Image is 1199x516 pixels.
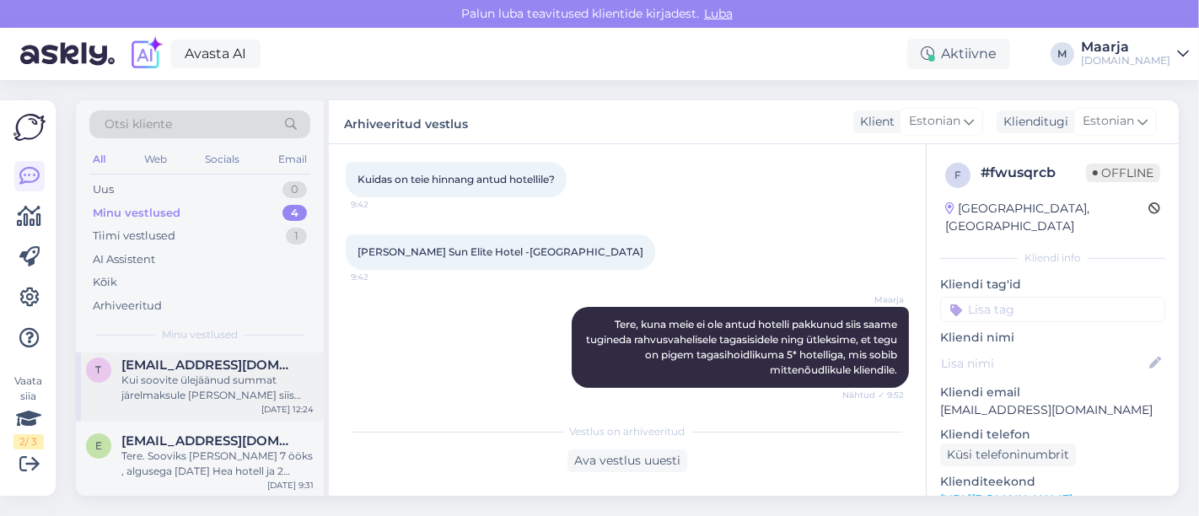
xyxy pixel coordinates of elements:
[121,449,314,479] div: Tere. Sooviks [PERSON_NAME] 7 ööks , algusega [DATE] Hea hotell ja 2 täiskasv+1 laps 6a.
[202,148,243,170] div: Socials
[699,6,738,21] span: Luba
[13,434,44,449] div: 2 / 3
[96,363,102,376] span: t
[940,492,1073,507] a: [URL][DOMAIN_NAME]
[13,374,44,449] div: Vaata siia
[89,148,109,170] div: All
[1081,40,1189,67] a: Maarja[DOMAIN_NAME]
[121,357,297,373] span: teppan53@gmail.com
[940,297,1165,322] input: Lisa tag
[93,228,175,245] div: Tiimi vestlused
[267,479,314,492] div: [DATE] 9:31
[93,205,180,222] div: Minu vestlused
[941,354,1146,373] input: Lisa nimi
[93,274,117,291] div: Kõik
[344,110,468,133] label: Arhiveeritud vestlus
[940,329,1165,347] p: Kliendi nimi
[997,113,1068,131] div: Klienditugi
[570,424,686,439] span: Vestlus on arhiveeritud
[351,198,414,211] span: 9:42
[93,251,155,268] div: AI Assistent
[1081,54,1170,67] div: [DOMAIN_NAME]
[286,228,307,245] div: 1
[945,200,1148,235] div: [GEOGRAPHIC_DATA], [GEOGRAPHIC_DATA]
[841,293,904,306] span: Maarja
[907,39,1010,69] div: Aktiivne
[121,433,297,449] span: erikaviil@hotmail.com
[358,245,643,258] span: [PERSON_NAME] Sun Elite Hotel -[GEOGRAPHIC_DATA]
[940,473,1165,491] p: Klienditeekond
[93,298,162,314] div: Arhiveeritud
[162,327,238,342] span: Minu vestlused
[853,113,895,131] div: Klient
[275,148,310,170] div: Email
[261,403,314,416] div: [DATE] 12:24
[105,116,172,133] span: Otsi kliente
[351,271,414,283] span: 9:42
[13,114,46,141] img: Askly Logo
[1086,164,1160,182] span: Offline
[940,443,1076,466] div: Küsi telefoninumbrit
[940,401,1165,419] p: [EMAIL_ADDRESS][DOMAIN_NAME]
[940,384,1165,401] p: Kliendi email
[93,181,114,198] div: Uus
[282,205,307,222] div: 4
[128,36,164,72] img: explore-ai
[954,169,961,181] span: f
[1083,112,1134,131] span: Estonian
[981,163,1086,183] div: # fwusqrcb
[940,276,1165,293] p: Kliendi tag'id
[567,449,687,472] div: Ava vestlus uuesti
[95,439,102,452] span: e
[1051,42,1074,66] div: M
[282,181,307,198] div: 0
[141,148,170,170] div: Web
[841,389,904,401] span: Nähtud ✓ 9:52
[358,173,555,185] span: Kuidas on teie hinnang antud hotellile?
[940,426,1165,443] p: Kliendi telefon
[909,112,960,131] span: Estonian
[586,318,900,376] span: Tere, kuna meie ei ole antud hotelli pakkunud siis saame tugineda rahvusvahelisele tagasisidele n...
[1081,40,1170,54] div: Maarja
[170,40,261,68] a: Avasta AI
[121,373,314,403] div: Kui soovite ülejäänud summat järelmaksule [PERSON_NAME] siis palun kirjutage meile meilile kirjav...
[940,250,1165,266] div: Kliendi info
